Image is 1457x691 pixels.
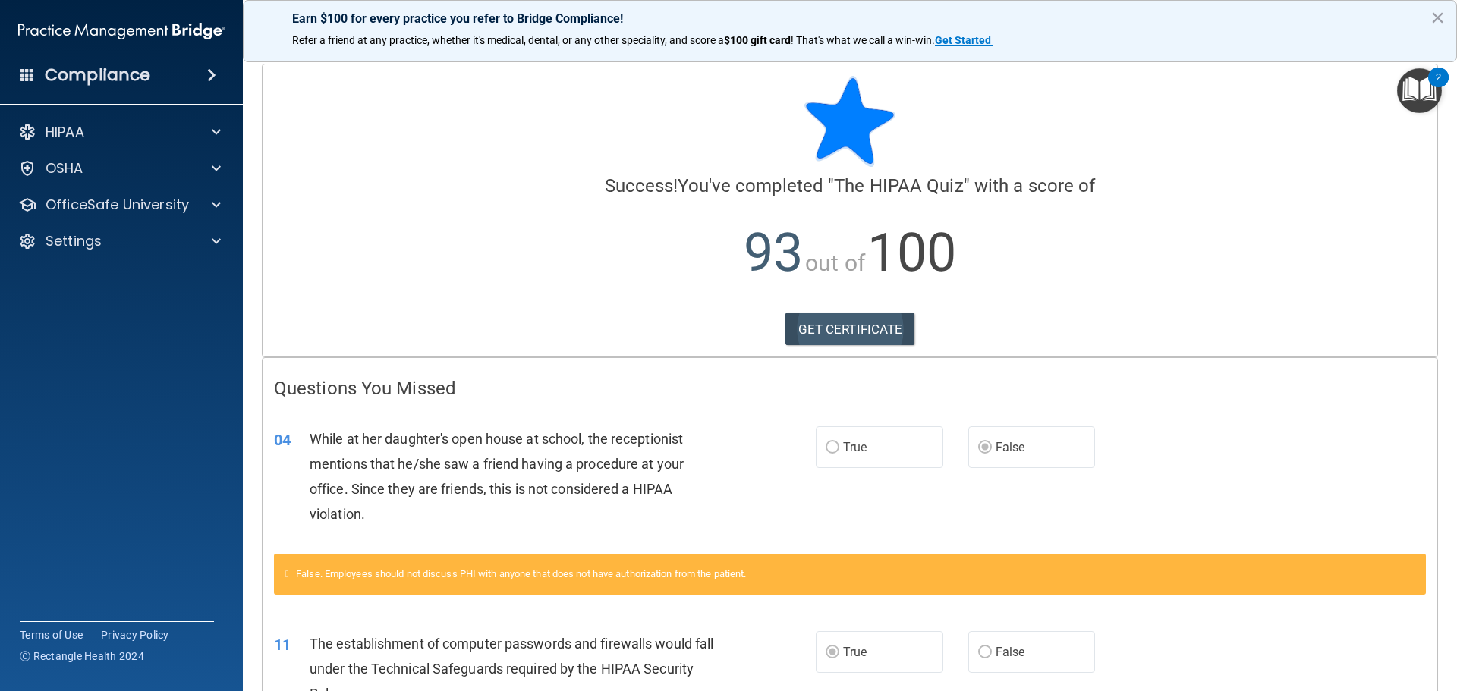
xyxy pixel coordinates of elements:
span: Success! [605,175,678,196]
span: Refer a friend at any practice, whether it's medical, dental, or any other speciality, and score a [292,34,724,46]
img: PMB logo [18,16,225,46]
input: False [978,442,992,454]
span: While at her daughter's open house at school, the receptionist mentions that he/she saw a friend ... [310,431,684,523]
span: Ⓒ Rectangle Health 2024 [20,649,144,664]
h4: Questions You Missed [274,378,1426,398]
input: True [826,442,839,454]
span: out of [805,250,865,276]
p: Settings [46,232,102,250]
h4: Compliance [45,64,150,86]
span: False [996,440,1025,454]
span: True [843,440,867,454]
div: 2 [1436,77,1441,97]
span: False. Employees should not discuss PHI with anyone that does not have authorization from the pat... [296,568,746,579]
a: Get Started [935,34,993,46]
a: OSHA [18,159,221,177]
p: OfficeSafe University [46,196,189,214]
span: 100 [867,221,956,284]
button: Open Resource Center, 2 new notifications [1397,68,1442,113]
span: ! That's what we call a win-win. [791,34,935,46]
a: OfficeSafe University [18,196,221,214]
p: OSHA [46,159,83,177]
a: Settings [18,232,221,250]
span: True [843,645,867,659]
input: False [978,647,992,658]
p: Earn $100 for every practice you refer to Bridge Compliance! [292,11,1408,26]
h4: You've completed " " with a score of [274,176,1426,196]
strong: $100 gift card [724,34,791,46]
span: 11 [274,636,291,654]
strong: Get Started [935,34,991,46]
input: True [826,647,839,658]
button: Close [1430,5,1445,30]
a: HIPAA [18,123,221,141]
a: Privacy Policy [101,627,169,642]
span: The HIPAA Quiz [834,175,963,196]
span: 93 [744,221,803,284]
a: GET CERTIFICATE [785,313,915,346]
img: blue-star-rounded.9d042014.png [804,76,895,167]
a: Terms of Use [20,627,83,642]
span: False [996,645,1025,659]
span: 04 [274,431,291,449]
p: HIPAA [46,123,84,141]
